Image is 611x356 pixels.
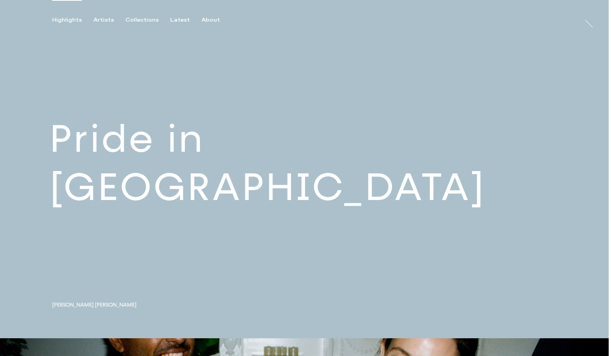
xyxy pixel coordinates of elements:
button: Highlights [52,17,93,24]
div: Highlights [52,17,82,24]
div: Latest [170,17,190,24]
div: Artists [93,17,114,24]
div: About [201,17,220,24]
button: Latest [170,17,201,24]
button: About [201,17,232,24]
button: Artists [93,17,125,24]
div: Collections [125,17,159,24]
button: Collections [125,17,170,24]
